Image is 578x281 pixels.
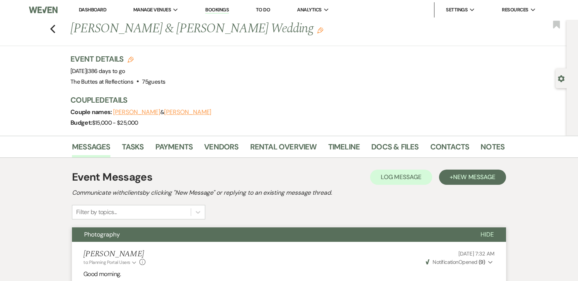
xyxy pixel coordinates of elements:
span: $15,000 - $25,000 [92,119,138,127]
button: Open lead details [558,75,565,82]
a: Messages [72,141,110,157]
button: Log Message [370,170,432,185]
span: Resources [502,6,528,14]
h5: [PERSON_NAME] [83,249,145,259]
h3: Event Details [70,54,165,64]
a: Bookings [205,6,229,14]
img: Weven Logo [29,2,57,18]
span: Analytics [297,6,321,14]
div: Filter by topics... [76,208,117,217]
span: Budget: [70,119,92,127]
span: Log Message [381,173,422,181]
span: [DATE] 7:32 AM [458,250,495,257]
span: New Message [453,173,495,181]
a: Timeline [328,141,360,157]
button: NotificationOpened (9) [425,258,495,266]
span: Notification [433,259,458,265]
button: Hide [468,227,506,242]
h1: Event Messages [72,169,152,185]
p: Good morning. [83,269,495,279]
h1: [PERSON_NAME] & [PERSON_NAME] Wedding [70,20,412,38]
span: | [86,67,125,75]
a: Payments [155,141,193,157]
span: Opened [426,259,485,265]
span: Couple names: [70,108,113,116]
span: Photography [84,230,120,238]
a: Notes [481,141,505,157]
a: Rental Overview [250,141,317,157]
span: to: Planning Portal Users [83,259,130,265]
a: To Do [256,6,270,13]
span: Settings [446,6,468,14]
a: Tasks [122,141,144,157]
button: Edit [317,27,323,33]
span: [DATE] [70,67,125,75]
span: & [113,108,211,116]
span: Manage Venues [133,6,171,14]
a: Docs & Files [371,141,418,157]
button: +New Message [439,170,506,185]
button: Photography [72,227,468,242]
strong: ( 9 ) [479,259,485,265]
span: Hide [481,230,494,238]
button: [PERSON_NAME] [164,109,211,115]
button: to: Planning Portal Users [83,259,137,266]
h3: Couple Details [70,95,497,105]
a: Vendors [204,141,238,157]
span: 386 days to go [88,67,125,75]
span: The Buttes at Reflections [70,78,133,86]
span: 75 guests [142,78,165,86]
a: Dashboard [79,6,106,13]
button: [PERSON_NAME] [113,109,160,115]
a: Contacts [430,141,469,157]
h2: Communicate with clients by clicking "New Message" or replying to an existing message thread. [72,188,506,197]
